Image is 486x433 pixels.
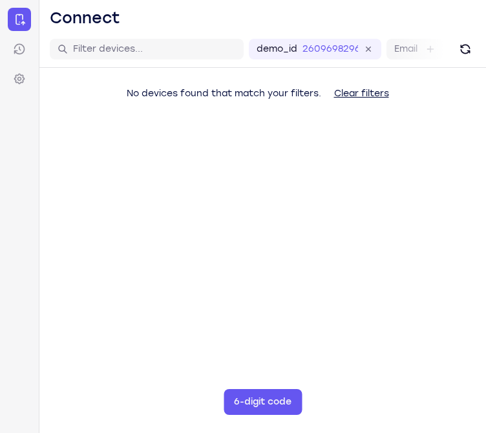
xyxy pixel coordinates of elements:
[50,8,120,28] h1: Connect
[8,8,31,31] a: Connect
[8,37,31,61] a: Sessions
[394,43,417,56] label: Email
[324,81,399,107] button: Clear filters
[8,67,31,90] a: Settings
[224,389,302,415] button: 6-digit code
[127,88,321,99] span: No devices found that match your filters.
[455,39,476,59] button: Refresh
[257,43,297,56] label: demo_id
[73,43,236,56] input: Filter devices...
